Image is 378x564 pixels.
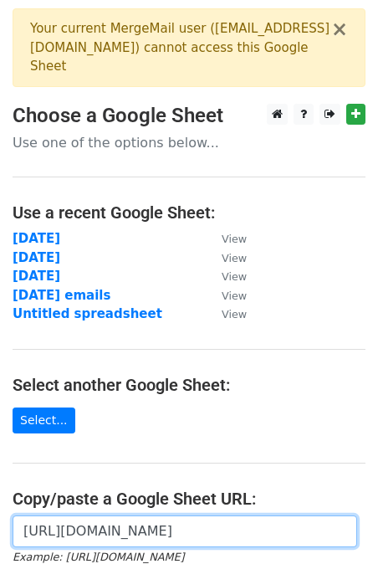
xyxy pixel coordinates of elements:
[13,408,75,433] a: Select...
[222,270,247,283] small: View
[222,233,247,245] small: View
[13,231,60,246] a: [DATE]
[205,288,247,303] a: View
[205,250,247,265] a: View
[222,252,247,264] small: View
[13,104,365,128] h3: Choose a Google Sheet
[13,551,184,563] small: Example: [URL][DOMAIN_NAME]
[222,290,247,302] small: View
[205,231,247,246] a: View
[13,250,60,265] a: [DATE]
[331,19,348,39] button: ×
[13,203,365,223] h4: Use a recent Google Sheet:
[13,375,365,395] h4: Select another Google Sheet:
[13,515,357,547] input: Paste your Google Sheet URL here
[222,308,247,320] small: View
[205,269,247,284] a: View
[294,484,378,564] iframe: Chat Widget
[13,134,365,151] p: Use one of the options below...
[13,489,365,509] h4: Copy/paste a Google Sheet URL:
[13,306,162,321] a: Untitled spreadsheet
[13,288,110,303] a: [DATE] emails
[13,269,60,284] a: [DATE]
[30,19,331,76] div: Your current MergeMail user ( [EMAIL_ADDRESS][DOMAIN_NAME] ) cannot access this Google Sheet
[205,306,247,321] a: View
